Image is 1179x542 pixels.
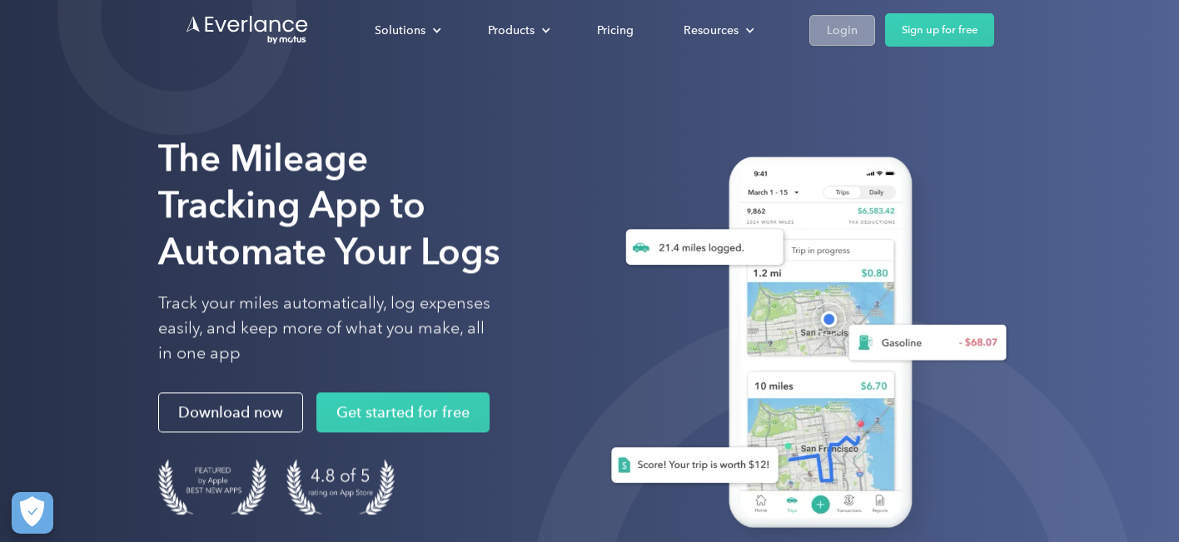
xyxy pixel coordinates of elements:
[580,16,650,45] a: Pricing
[158,137,500,274] strong: The Mileage Tracking App to Automate Your Logs
[597,20,634,41] div: Pricing
[375,20,425,41] div: Solutions
[185,14,310,46] a: Go to homepage
[158,393,303,433] a: Download now
[667,16,768,45] div: Resources
[827,20,858,41] div: Login
[488,20,535,41] div: Products
[358,16,455,45] div: Solutions
[885,13,994,47] a: Sign up for free
[809,15,875,46] a: Login
[471,16,564,45] div: Products
[286,460,395,515] img: 4.9 out of 5 stars on the app store
[158,460,266,515] img: Badge for Featured by Apple Best New Apps
[684,20,739,41] div: Resources
[12,492,53,534] button: Cookies Settings
[316,393,490,433] a: Get started for free
[158,291,491,366] p: Track your miles automatically, log expenses easily, and keep more of what you make, all in one app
